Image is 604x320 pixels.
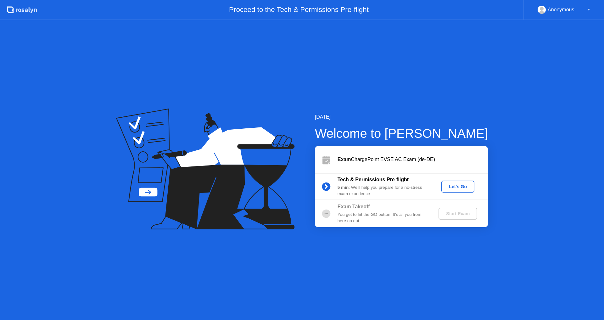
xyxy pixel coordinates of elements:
div: You get to hit the GO button! It’s all you from here on out [338,211,428,224]
div: Let's Go [444,184,472,189]
div: Start Exam [441,211,475,216]
b: 5 min [338,185,349,190]
div: [DATE] [315,113,488,121]
button: Start Exam [439,208,477,220]
div: Anonymous [548,6,574,14]
button: Let's Go [441,181,474,193]
b: Tech & Permissions Pre-flight [338,177,409,182]
b: Exam [338,157,351,162]
b: Exam Takeoff [338,204,370,209]
div: ChargePoint EVSE AC Exam (de-DE) [338,156,488,163]
div: Welcome to [PERSON_NAME] [315,124,488,143]
div: ▼ [587,6,590,14]
div: : We’ll help you prepare for a no-stress exam experience [338,184,428,197]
